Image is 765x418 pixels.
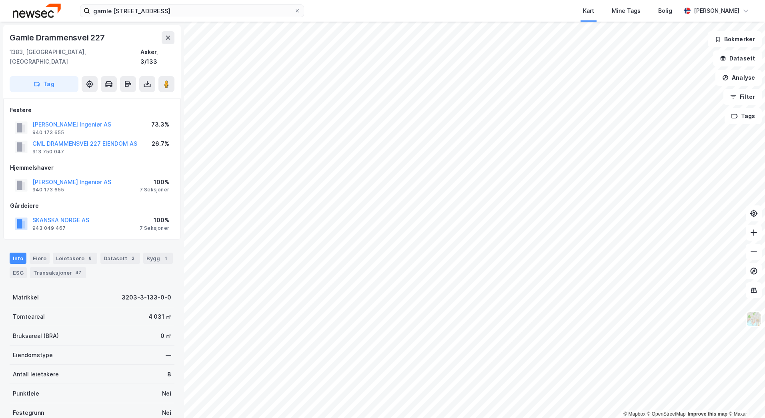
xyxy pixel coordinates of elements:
div: Info [10,253,26,264]
div: Nei [162,408,171,418]
div: Hjemmelshaver [10,163,174,173]
div: ESG [10,267,27,278]
div: Kontrollprogram for chat [725,380,765,418]
div: Bruksareal (BRA) [13,331,59,341]
div: Mine Tags [612,6,641,16]
button: Datasett [713,50,762,66]
iframe: Chat Widget [725,380,765,418]
button: Tags [725,108,762,124]
div: Festere [10,105,174,115]
div: Eiere [30,253,50,264]
div: 26.7% [152,139,169,149]
div: [PERSON_NAME] [694,6,739,16]
div: Asker, 3/133 [140,47,174,66]
div: 2 [129,254,137,262]
button: Bokmerker [708,31,762,47]
div: Matrikkel [13,293,39,302]
input: Søk på adresse, matrikkel, gårdeiere, leietakere eller personer [90,5,294,17]
div: Eiendomstype [13,350,53,360]
img: Z [746,311,761,327]
div: Tomteareal [13,312,45,322]
div: 1383, [GEOGRAPHIC_DATA], [GEOGRAPHIC_DATA] [10,47,140,66]
div: Leietakere [53,253,97,264]
div: 1 [162,254,170,262]
a: Mapbox [623,411,645,417]
div: Datasett [100,253,140,264]
button: Filter [723,89,762,105]
div: 100% [140,177,169,187]
div: 4 031 ㎡ [148,312,171,322]
div: 940 173 655 [32,187,64,193]
div: 940 173 655 [32,129,64,136]
div: 7 Seksjoner [140,225,169,231]
img: newsec-logo.f6e21ccffca1b3a03d2d.png [13,4,61,18]
a: OpenStreetMap [647,411,686,417]
div: 943 049 467 [32,225,66,231]
div: Gamle Drammensvei 227 [10,31,106,44]
div: Punktleie [13,389,39,398]
div: 3203-3-133-0-0 [122,293,171,302]
div: 73.3% [151,120,169,129]
div: Bolig [658,6,672,16]
div: Bygg [143,253,173,264]
div: 913 750 047 [32,149,64,155]
div: 8 [167,370,171,379]
button: Analyse [715,70,762,86]
div: Kart [583,6,594,16]
div: Nei [162,389,171,398]
div: 47 [74,269,83,277]
div: Antall leietakere [13,370,59,379]
div: Transaksjoner [30,267,86,278]
div: 100% [140,215,169,225]
button: Tag [10,76,78,92]
a: Improve this map [688,411,727,417]
div: Gårdeiere [10,201,174,211]
div: 8 [86,254,94,262]
div: 0 ㎡ [160,331,171,341]
div: 7 Seksjoner [140,187,169,193]
div: Festegrunn [13,408,44,418]
div: — [166,350,171,360]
